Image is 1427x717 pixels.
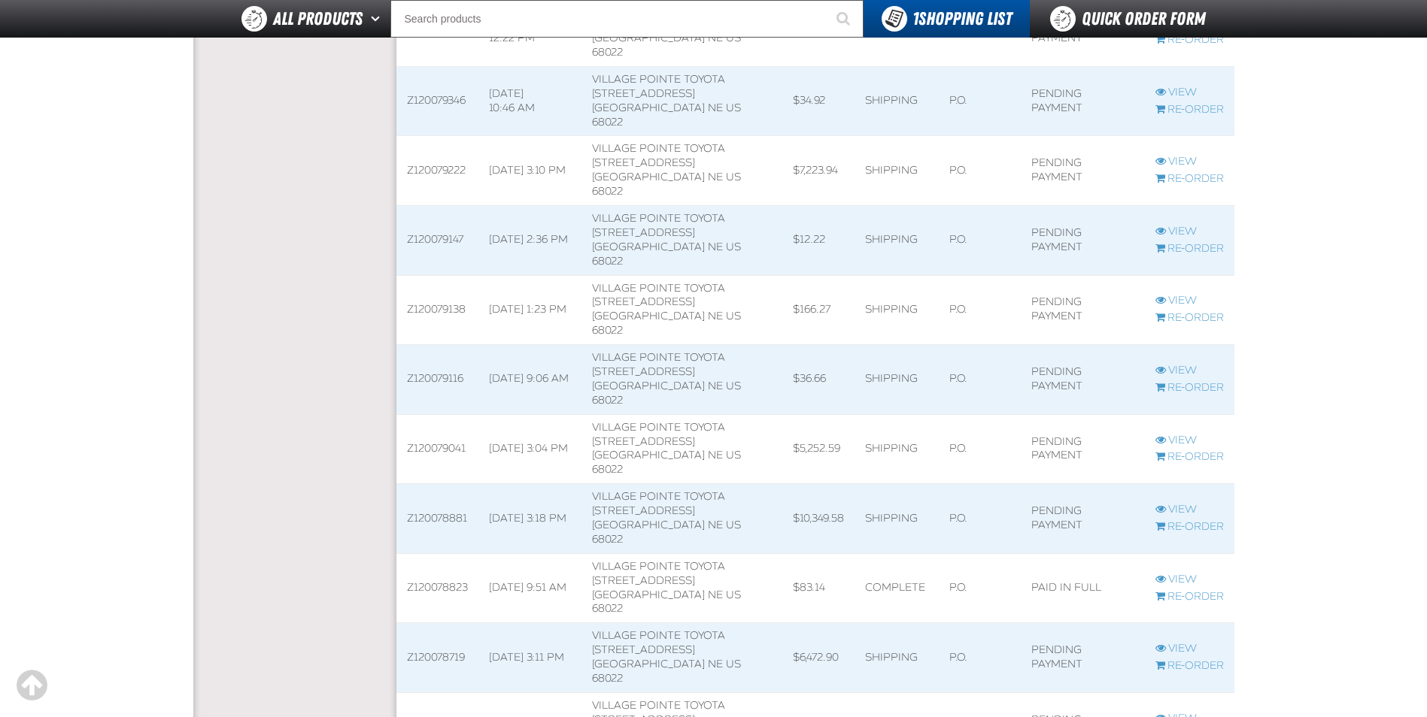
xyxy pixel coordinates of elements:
[396,623,478,693] td: Z120078719
[396,205,478,275] td: Z120079147
[782,275,855,345] td: $166.27
[726,171,741,183] span: US
[592,295,695,308] span: [STREET_ADDRESS]
[592,185,623,198] bdo: 68022
[855,345,939,415] td: Shipping
[1021,414,1144,484] td: Pending payment
[592,212,725,225] span: Village Pointe Toyota
[592,519,705,531] span: [GEOGRAPHIC_DATA]
[478,275,581,345] td: [DATE] 1:23 PM
[1155,590,1224,604] a: Re-Order Z120078823 order
[478,484,581,554] td: [DATE] 3:18 PM
[592,365,695,378] span: [STREET_ADDRESS]
[273,5,363,32] span: All Products
[592,449,705,461] span: [GEOGRAPHIC_DATA]
[1021,136,1144,206] td: Pending payment
[592,394,623,407] bdo: 68022
[939,484,1021,554] td: P.O.
[592,255,623,268] bdo: 68022
[396,345,478,415] td: Z120079116
[592,421,725,434] span: Village Pointe Toyota
[592,324,623,337] bdo: 68022
[1021,275,1144,345] td: Pending payment
[855,553,939,623] td: Complete
[592,490,725,503] span: Village Pointe Toyota
[912,8,1012,29] span: Shopping List
[855,66,939,136] td: Shipping
[478,623,581,693] td: [DATE] 3:11 PM
[592,504,695,517] span: [STREET_ADDRESS]
[708,32,723,44] span: NE
[1155,364,1224,378] a: View Z120079116 order
[855,484,939,554] td: Shipping
[478,414,581,484] td: [DATE] 3:04 PM
[592,533,623,546] bdo: 68022
[396,414,478,484] td: Z120079041
[939,414,1021,484] td: P.O.
[782,484,855,554] td: $10,349.58
[1155,155,1224,169] a: View Z120079222 order
[15,669,48,702] div: Scroll to the top
[782,553,855,623] td: $83.14
[1155,33,1224,47] a: Re-Order Z120079387 order
[396,136,478,206] td: Z120079222
[592,588,705,601] span: [GEOGRAPHIC_DATA]
[939,205,1021,275] td: P.O.
[592,560,725,573] span: Village Pointe Toyota
[592,116,623,129] bdo: 68022
[782,136,855,206] td: $7,223.94
[592,351,725,364] span: Village Pointe Toyota
[726,449,741,461] span: US
[708,519,723,531] span: NE
[396,484,478,554] td: Z120078881
[592,241,705,253] span: [GEOGRAPHIC_DATA]
[1155,434,1224,448] a: View Z120079041 order
[592,658,705,670] span: [GEOGRAPHIC_DATA]
[592,380,705,392] span: [GEOGRAPHIC_DATA]
[726,380,741,392] span: US
[726,101,741,114] span: US
[726,310,741,322] span: US
[592,101,705,114] span: [GEOGRAPHIC_DATA]
[912,8,918,29] strong: 1
[726,588,741,601] span: US
[1021,623,1144,693] td: Pending payment
[1155,242,1224,256] a: Re-Order Z120079147 order
[1021,205,1144,275] td: Pending payment
[592,226,695,239] span: [STREET_ADDRESS]
[1155,381,1224,395] a: Re-Order Z120079116 order
[708,171,723,183] span: NE
[782,66,855,136] td: $34.92
[1155,294,1224,308] a: View Z120079138 order
[726,32,741,44] span: US
[726,241,741,253] span: US
[478,66,581,136] td: [DATE] 10:46 AM
[592,73,725,86] span: Village Pointe Toyota
[1155,520,1224,534] a: Re-Order Z120078881 order
[592,629,725,642] span: Village Pointe Toyota
[855,205,939,275] td: Shipping
[1155,86,1224,100] a: View Z120079346 order
[1155,450,1224,464] a: Re-Order Z120079041 order
[939,136,1021,206] td: P.O.
[782,205,855,275] td: $12.22
[1155,503,1224,517] a: View Z120078881 order
[396,553,478,623] td: Z120078823
[1021,553,1144,623] td: Paid in full
[939,345,1021,415] td: P.O.
[939,553,1021,623] td: P.O.
[708,449,723,461] span: NE
[592,602,623,615] bdo: 68022
[1155,103,1224,117] a: Re-Order Z120079346 order
[855,275,939,345] td: Shipping
[478,205,581,275] td: [DATE] 2:36 PM
[592,46,623,59] bdo: 68022
[708,241,723,253] span: NE
[396,66,478,136] td: Z120079346
[855,623,939,693] td: Shipping
[592,32,705,44] span: [GEOGRAPHIC_DATA]
[592,463,623,476] bdo: 68022
[1021,345,1144,415] td: Pending payment
[939,66,1021,136] td: P.O.
[1155,659,1224,673] a: Re-Order Z120078719 order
